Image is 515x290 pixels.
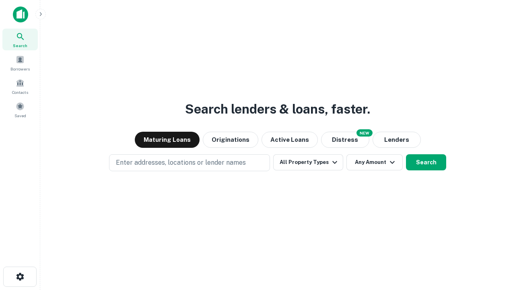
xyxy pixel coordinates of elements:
[12,89,28,95] span: Contacts
[135,132,200,148] button: Maturing Loans
[13,42,27,49] span: Search
[346,154,403,170] button: Any Amount
[185,99,370,119] h3: Search lenders & loans, faster.
[406,154,446,170] button: Search
[14,112,26,119] span: Saved
[321,132,369,148] button: Search distressed loans with lien and other non-mortgage details.
[2,75,38,97] a: Contacts
[475,226,515,264] iframe: Chat Widget
[10,66,30,72] span: Borrowers
[273,154,343,170] button: All Property Types
[13,6,28,23] img: capitalize-icon.png
[2,52,38,74] a: Borrowers
[2,99,38,120] a: Saved
[109,154,270,171] button: Enter addresses, locations or lender names
[203,132,258,148] button: Originations
[373,132,421,148] button: Lenders
[262,132,318,148] button: Active Loans
[116,158,246,168] p: Enter addresses, locations or lender names
[356,129,373,137] div: NEW
[2,29,38,50] a: Search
